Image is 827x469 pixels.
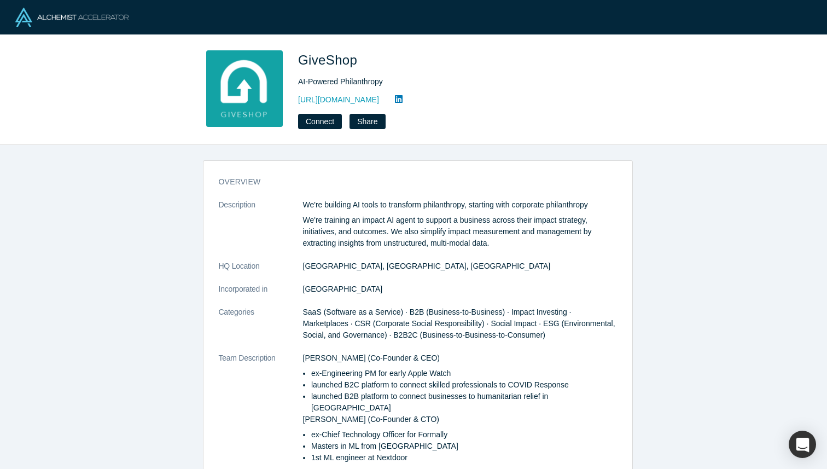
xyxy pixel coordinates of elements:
li: Masters in ML from [GEOGRAPHIC_DATA] [311,441,617,452]
button: Connect [298,114,342,129]
dd: [GEOGRAPHIC_DATA] [303,283,617,295]
li: ex-Chief Technology Officer for Formally [311,429,617,441]
img: Alchemist Logo [15,8,129,27]
a: [URL][DOMAIN_NAME] [298,94,379,106]
li: ex-Engineering PM for early Apple Watch [311,368,617,379]
div: AI-Powered Philanthropy [298,76,604,88]
button: Share [350,114,385,129]
p: We're training an impact AI agent to support a business across their impact strategy, initiatives... [303,215,617,249]
span: GiveShop [298,53,361,67]
span: SaaS (Software as a Service) · B2B (Business-to-Business) · Impact Investing · Marketplaces · CSR... [303,308,615,339]
img: GiveShop's Logo [206,50,283,127]
dt: Description [219,199,303,260]
p: We're building AI tools to transform philanthropy, starting with corporate philanthropy [303,199,617,211]
li: launched B2C platform to connect skilled professionals to COVID Response [311,379,617,391]
dt: HQ Location [219,260,303,283]
dt: Incorporated in [219,283,303,306]
h3: overview [219,176,602,188]
p: [PERSON_NAME] (Co-Founder & CTO) [303,414,617,425]
dt: Categories [219,306,303,352]
p: [PERSON_NAME] (Co-Founder & CEO) [303,352,617,364]
li: 1st ML engineer at Nextdoor [311,452,617,464]
dd: [GEOGRAPHIC_DATA], [GEOGRAPHIC_DATA], [GEOGRAPHIC_DATA] [303,260,617,272]
li: launched B2B platform to connect businesses to humanitarian relief in [GEOGRAPHIC_DATA] [311,391,617,414]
